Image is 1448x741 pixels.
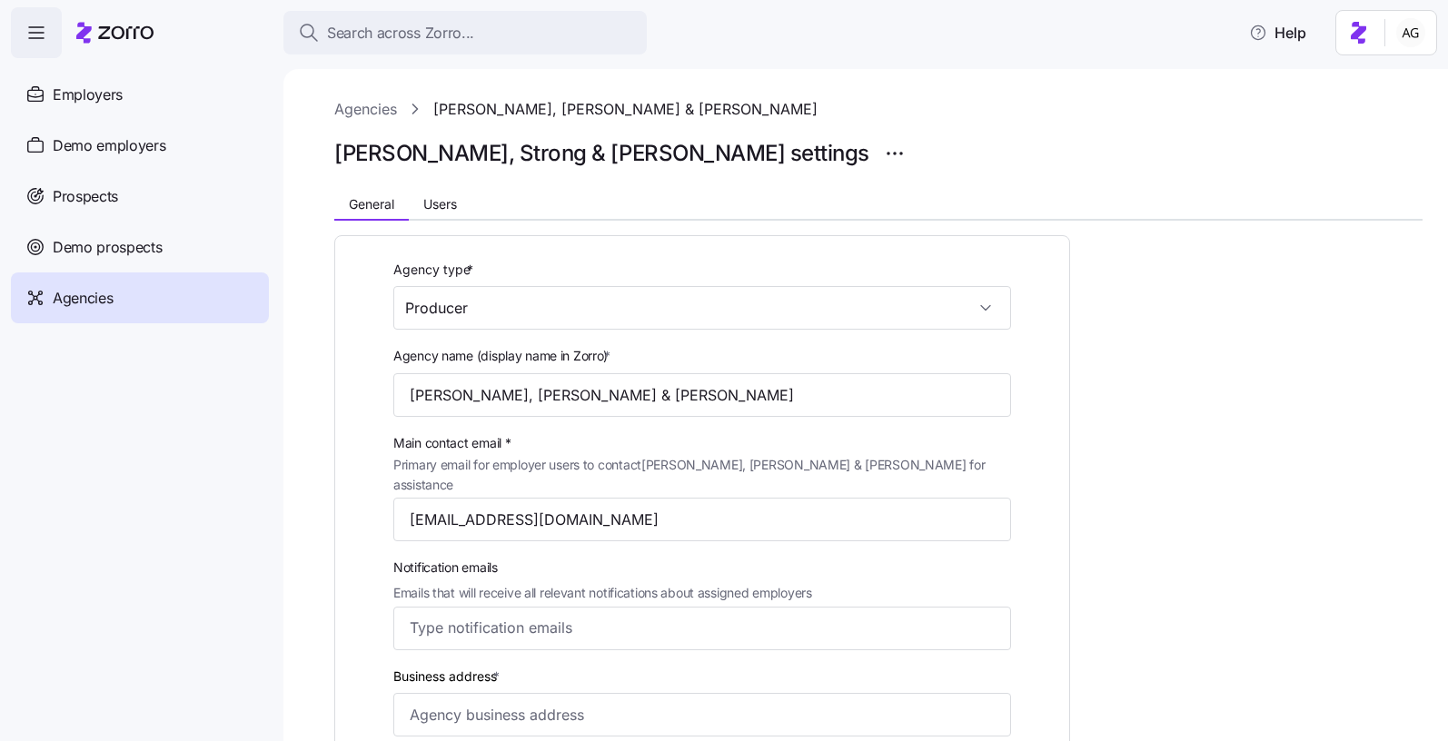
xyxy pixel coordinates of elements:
span: Employers [53,84,123,106]
span: Main contact email * [393,433,1011,453]
input: Type agency name [393,373,1011,417]
span: Users [423,198,457,211]
span: Agency name (display name in Zorro) [393,346,608,366]
span: Demo employers [53,134,166,157]
label: Agency type [393,260,477,280]
span: Primary email for employer users to contact [PERSON_NAME], [PERSON_NAME] & [PERSON_NAME] for assi... [393,455,1011,494]
a: Prospects [11,171,269,222]
input: Type contact email [393,498,1011,541]
a: Agencies [11,272,269,323]
button: Search across Zorro... [283,11,647,54]
h1: [PERSON_NAME], Strong & [PERSON_NAME] settings [334,139,869,167]
span: Agencies [53,287,113,310]
input: Agency business address [393,693,1011,736]
span: Search across Zorro... [327,22,474,44]
span: Emails that will receive all relevant notifications about assigned employers [393,583,812,603]
span: Notification emails [393,558,812,578]
a: Demo prospects [11,222,269,272]
input: Type notification emails [410,616,961,639]
span: Prospects [53,185,118,208]
input: Select agency type [393,286,1011,330]
span: Demo prospects [53,236,163,259]
a: Agencies [334,98,397,121]
span: General [349,198,394,211]
button: Help [1235,15,1321,51]
label: Business address [393,667,503,687]
a: [PERSON_NAME], [PERSON_NAME] & [PERSON_NAME] [433,98,818,121]
img: 5fc55c57e0610270ad857448bea2f2d5 [1396,18,1425,47]
a: Employers [11,69,269,120]
a: Demo employers [11,120,269,171]
span: Help [1249,22,1306,44]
